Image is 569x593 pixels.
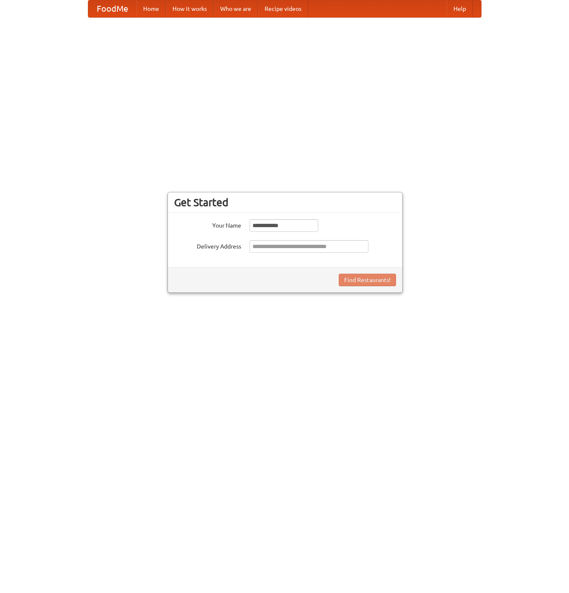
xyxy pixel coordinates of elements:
a: How it works [166,0,214,17]
a: Help [447,0,473,17]
a: FoodMe [88,0,136,17]
label: Your Name [174,219,241,230]
a: Home [136,0,166,17]
label: Delivery Address [174,240,241,251]
a: Recipe videos [258,0,308,17]
a: Who we are [214,0,258,17]
h3: Get Started [174,196,396,209]
button: Find Restaurants! [339,274,396,286]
